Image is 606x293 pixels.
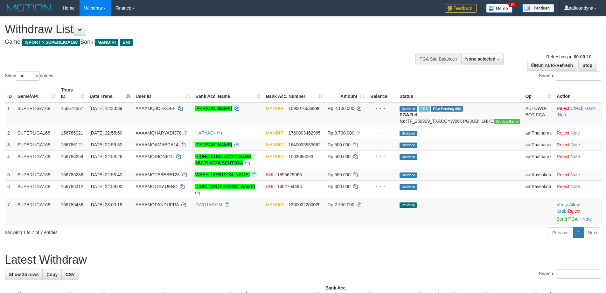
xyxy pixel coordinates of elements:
td: SUPERLIGA168 [15,139,58,150]
th: Amount: activate to sort column ascending [325,84,367,102]
a: [PERSON_NAME] [195,106,232,111]
span: Grabbed [400,143,417,148]
span: ISPORT > SUPERLIGA168 [22,39,80,46]
a: Reject [568,209,581,214]
button: None selected [461,54,504,64]
a: Reject [557,142,569,147]
span: Copy 1640005833662 to clipboard [289,142,321,147]
span: [DATE] 22:56:52 [90,142,122,147]
span: 156786121 [61,142,83,147]
a: DWI RASYIM [195,202,222,207]
img: panduan.png [522,4,554,12]
span: · [557,202,580,214]
td: TF_250929_TXACOYW96CPG3GBH1NHC [397,102,523,127]
a: 1 [573,227,584,238]
span: [DATE] 23:00:18 [90,202,122,207]
label: Search: [539,269,601,279]
th: User ID: activate to sort column ascending [133,84,193,102]
img: Feedback.jpg [445,4,477,13]
span: MANDIRI [266,130,285,136]
input: Search: [556,269,601,279]
td: aafPhalnarak [523,127,554,139]
a: Show 25 rows [5,269,43,280]
span: Vendor URL: https://trx31.1velocity.biz [494,119,520,124]
span: MANDIRI [266,202,285,207]
th: Action [554,84,603,102]
td: 2 [5,127,15,139]
span: Grabbed [400,106,417,112]
a: Note [571,172,580,177]
h1: Withdraw List [5,23,398,36]
span: AAAAMQHARYADI378 [136,130,181,136]
th: Game/API: activate to sort column ascending [15,84,58,102]
span: BNI [120,39,132,46]
span: AAAAMQLIGAUENO [136,184,178,189]
a: [PERSON_NAME] [195,142,232,147]
span: Grabbed [400,131,417,136]
span: BNI [266,184,273,189]
span: Copy 1300022200029 to clipboard [289,202,321,207]
a: Next [584,227,601,238]
span: [DATE] 22:55:50 [90,130,122,136]
td: 1 [5,102,15,127]
span: AAAAMQTEBEBE123 [136,172,180,177]
span: [DATE] 12:33:39 [90,106,122,111]
span: CSV [66,272,75,277]
a: HARYADI [195,130,215,136]
b: PGA Ref. No: [400,112,419,124]
a: Note [571,154,580,159]
td: · [554,127,603,139]
span: BNI [266,172,273,177]
a: RIDHO KURNIAWAN BANK MULTI ARTA SENTOSA [195,154,251,165]
span: Copy 1760003462965 to clipboard [289,130,321,136]
td: 4 [5,150,15,169]
span: Marked by aafsengchandara [419,106,430,112]
span: Rp 500.000 [328,142,351,147]
span: 156786436 [61,202,83,207]
span: MANDIRI [266,142,285,147]
th: Date Trans.: activate to sort column descending [87,84,133,102]
td: AUTOWD-BOT-PGA [523,102,554,127]
span: Rp 3.700.000 [328,130,354,136]
a: Reject [557,184,569,189]
a: Reject [557,106,569,111]
a: Note [571,142,580,147]
th: Trans ID: activate to sort column ascending [59,84,87,102]
span: Grabbed [400,172,417,178]
span: Rp 300.000 [328,184,351,189]
span: Copy 1090016639296 to clipboard [289,106,321,111]
span: AAAAMQJOEKOBE [136,106,176,111]
th: Op: activate to sort column ascending [523,84,554,102]
a: Reject [557,172,569,177]
span: PGA Pending [431,106,463,112]
label: Show entries [5,71,53,81]
span: AAAAMQRIONE15 [136,154,174,159]
span: Show 25 rows [9,272,38,277]
span: Rp 500.000 [328,154,351,159]
div: - - - [369,172,394,178]
span: MANDIRI [95,39,118,46]
span: [DATE] 22:59:00 [90,184,122,189]
td: SUPERLIGA168 [15,169,58,180]
td: · [554,150,603,169]
span: [DATE] 22:58:40 [90,172,122,177]
div: - - - [369,142,394,148]
td: SUPERLIGA168 [15,127,58,139]
span: 156786286 [61,172,83,177]
div: - - - [369,201,394,208]
div: Showing 1 to 7 of 7 entries [5,227,248,236]
td: · · [554,102,603,127]
span: None selected [465,56,496,62]
img: Button%20Memo.svg [486,4,513,13]
span: MANDIRI [266,154,285,159]
td: SUPERLIGA168 [15,102,58,127]
span: Rp 2.750.000 [328,202,354,207]
th: Bank Acc. Name: activate to sort column ascending [193,84,263,102]
td: SUPERLIGA168 [15,150,58,169]
th: Status [397,84,523,102]
span: Copy [46,272,58,277]
td: SUPERLIGA168 [15,180,58,199]
a: Allow Grab [557,202,580,214]
td: · [554,139,603,150]
strong: 00:00:10 [574,54,591,59]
